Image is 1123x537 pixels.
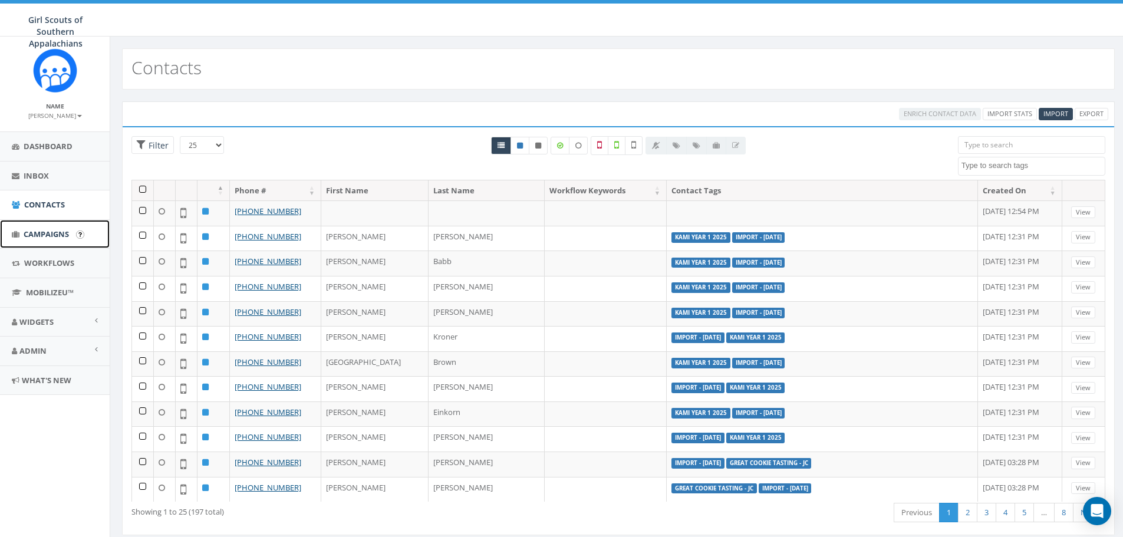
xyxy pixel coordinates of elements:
span: Girl Scouts of Southern Appalachians [28,14,83,49]
a: Import Stats [983,108,1037,120]
label: Import - [DATE] [732,308,785,318]
a: View [1071,281,1095,294]
div: Open Intercom Messenger [1083,497,1111,525]
td: [PERSON_NAME] [321,477,429,502]
span: Widgets [19,317,54,327]
td: Brown [429,351,545,377]
td: [PERSON_NAME] [321,452,429,477]
a: Import [1039,108,1073,120]
span: CSV files only [1043,109,1068,118]
input: Type to search [958,136,1105,154]
label: Import - [DATE] [759,483,812,494]
label: Not Validated [625,136,643,155]
td: [DATE] 12:31 PM [978,226,1062,251]
th: Last Name [429,180,545,201]
td: [PERSON_NAME] [321,326,429,351]
a: Export [1075,108,1108,120]
a: [PERSON_NAME] [28,110,82,120]
td: [PERSON_NAME] [321,401,429,427]
a: [PHONE_NUMBER] [235,231,301,242]
td: [GEOGRAPHIC_DATA] [321,351,429,377]
th: Phone #: activate to sort column ascending [230,180,321,201]
a: View [1071,307,1095,319]
a: [PHONE_NUMBER] [235,431,301,442]
small: Name [46,102,64,110]
span: Import [1043,109,1068,118]
span: Advance Filter [131,136,174,154]
a: View [1071,256,1095,269]
label: Not a Mobile [591,136,608,155]
a: [PHONE_NUMBER] [235,407,301,417]
textarea: Search [961,160,1105,171]
td: [DATE] 12:31 PM [978,401,1062,427]
a: Active [511,137,529,154]
label: Import - [DATE] [671,383,724,393]
td: [DATE] 12:31 PM [978,351,1062,377]
span: Contacts [24,199,65,210]
td: Kroner [429,326,545,351]
a: … [1033,503,1055,522]
a: View [1071,407,1095,419]
a: Opted Out [529,137,548,154]
td: [PERSON_NAME] [429,477,545,502]
a: [PHONE_NUMBER] [235,331,301,342]
a: View [1071,331,1095,344]
label: KAMI Year 1 2025 [726,332,785,343]
a: View [1071,432,1095,444]
td: [PERSON_NAME] [321,276,429,301]
a: View [1071,357,1095,369]
th: Workflow Keywords: activate to sort column ascending [545,180,667,201]
label: KAMI Year 1 2025 [671,358,730,368]
td: [DATE] 03:28 PM [978,452,1062,477]
span: Campaigns [24,229,69,239]
h2: Contacts [131,58,202,77]
td: [PERSON_NAME] [321,251,429,276]
td: [DATE] 03:28 PM [978,477,1062,502]
a: [PHONE_NUMBER] [235,281,301,292]
label: KAMI Year 1 2025 [671,232,730,243]
label: Import - [DATE] [732,258,785,268]
a: 3 [977,503,996,522]
span: Filter [146,140,169,151]
td: [DATE] 12:31 PM [978,301,1062,327]
span: What's New [22,375,71,386]
a: 2 [958,503,977,522]
a: View [1071,206,1095,219]
span: Workflows [24,258,74,268]
td: [DATE] 12:54 PM [978,200,1062,226]
td: [DATE] 12:31 PM [978,276,1062,301]
th: Contact Tags [667,180,978,201]
label: KAMI Year 1 2025 [671,258,730,268]
label: Import - [DATE] [671,458,724,469]
small: [PERSON_NAME] [28,111,82,120]
td: [PERSON_NAME] [429,226,545,251]
a: 4 [996,503,1015,522]
td: [PERSON_NAME] [321,301,429,327]
label: KAMI Year 1 2025 [726,383,785,393]
td: [PERSON_NAME] [429,426,545,452]
a: View [1071,382,1095,394]
td: [DATE] 12:31 PM [978,251,1062,276]
label: KAMI Year 1 2025 [671,282,730,293]
label: KAMI Year 1 2025 [726,433,785,443]
i: This phone number is subscribed and will receive texts. [517,142,523,149]
label: Data Enriched [551,137,569,154]
th: Created On: activate to sort column ascending [978,180,1062,201]
div: Showing 1 to 25 (197 total) [131,502,527,518]
td: [PERSON_NAME] [429,376,545,401]
td: Babb [429,251,545,276]
label: KAMI Year 1 2025 [671,308,730,318]
label: KAMI Year 1 2025 [671,408,730,419]
td: [PERSON_NAME] [321,426,429,452]
a: Previous [894,503,940,522]
span: Dashboard [24,141,73,151]
td: [DATE] 12:31 PM [978,376,1062,401]
a: [PHONE_NUMBER] [235,482,301,493]
a: Next [1073,503,1105,522]
label: Validated [608,136,625,155]
a: [PHONE_NUMBER] [235,457,301,467]
td: [DATE] 12:31 PM [978,426,1062,452]
label: Import - [DATE] [732,408,785,419]
a: View [1071,457,1095,469]
a: View [1071,231,1095,243]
